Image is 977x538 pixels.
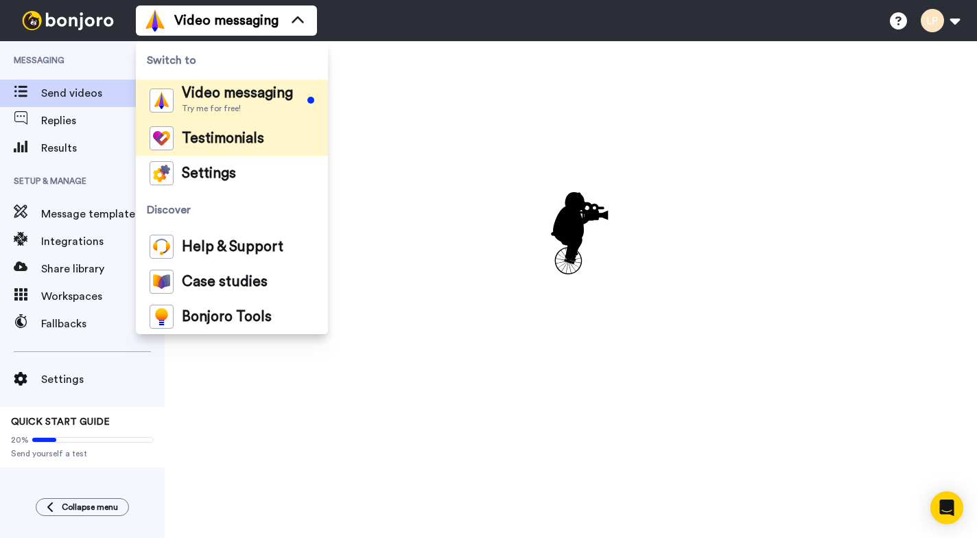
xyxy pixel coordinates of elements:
[150,270,174,294] img: case-study-colored.svg
[11,448,154,459] span: Send yourself a test
[182,310,272,324] span: Bonjoro Tools
[930,491,963,524] div: Open Intercom Messenger
[136,264,328,299] a: Case studies
[41,288,165,305] span: Workspaces
[144,10,166,32] img: vm-color.svg
[136,121,328,156] a: Testimonials
[136,41,328,80] span: Switch to
[136,156,328,191] a: Settings
[182,86,293,100] span: Video messaging
[182,132,264,145] span: Testimonials
[174,11,279,30] span: Video messaging
[519,176,622,279] div: animation
[41,371,165,388] span: Settings
[41,85,139,102] span: Send videos
[136,229,328,264] a: Help & Support
[182,167,236,180] span: Settings
[11,434,29,445] span: 20%
[150,235,174,259] img: help-and-support-colored.svg
[182,103,293,114] span: Try me for free!
[41,233,139,250] span: Integrations
[150,305,174,329] img: bj-tools-colored.svg
[136,299,328,334] a: Bonjoro Tools
[16,11,119,30] img: bj-logo-header-white.svg
[150,89,174,113] img: vm-color.svg
[41,261,165,277] span: Share library
[182,240,283,254] span: Help & Support
[41,316,165,332] span: Fallbacks
[150,126,174,150] img: tm-color.svg
[41,140,165,156] span: Results
[136,191,328,229] span: Discover
[36,498,129,516] button: Collapse menu
[11,417,110,427] span: QUICK START GUIDE
[136,80,328,121] a: Video messagingTry me for free!
[41,206,139,222] span: Message template
[182,275,268,289] span: Case studies
[62,502,118,513] span: Collapse menu
[150,161,174,185] img: settings-colored.svg
[41,113,165,129] span: Replies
